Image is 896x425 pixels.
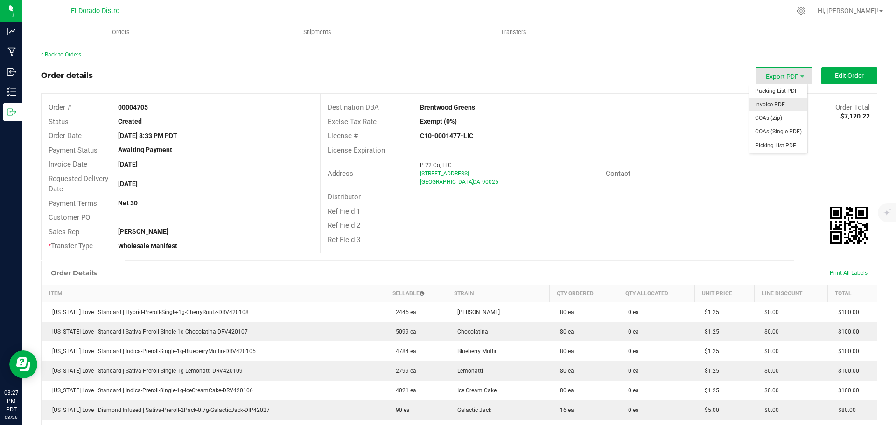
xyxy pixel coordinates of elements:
[48,368,243,374] span: [US_STATE] Love | Standard | Sativa-Preroll-Single-1g-Lemonatti-DRV420109
[48,407,270,413] span: [US_STATE] Love | Diamond Infused | Sativa-Preroll-2Pack-0.7g-GalacticJack-DIP42027
[623,368,639,374] span: 0 ea
[760,328,779,335] span: $0.00
[328,169,353,178] span: Address
[749,84,807,98] li: Packing List PDF
[4,414,18,421] p: 08/26
[291,28,344,36] span: Shipments
[49,199,97,208] span: Payment Terms
[7,27,16,36] inline-svg: Analytics
[618,285,694,302] th: Qty Allocated
[700,328,719,335] span: $1.25
[830,207,868,244] img: Scan me!
[118,228,168,235] strong: [PERSON_NAME]
[118,146,172,153] strong: Awaiting Payment
[828,285,877,302] th: Total
[22,22,219,42] a: Orders
[51,269,97,277] h1: Order Details
[420,132,473,139] strong: C10-0001477-LIC
[760,309,779,315] span: $0.00
[328,118,377,126] span: Excise Tax Rate
[453,309,500,315] span: [PERSON_NAME]
[49,146,98,154] span: Payment Status
[700,368,719,374] span: $1.25
[453,328,488,335] span: Chocolatina
[835,103,870,111] span: Order Total
[328,236,360,244] span: Ref Field 3
[4,389,18,414] p: 03:27 PM PDT
[118,242,177,250] strong: Wholesale Manifest
[694,285,754,302] th: Unit Price
[71,7,119,15] span: El Dorado Distro
[420,179,474,185] span: [GEOGRAPHIC_DATA]
[555,387,574,394] span: 80 ea
[488,28,539,36] span: Transfers
[49,103,71,111] span: Order #
[420,118,457,125] strong: Exempt (0%)
[818,7,878,14] span: Hi, [PERSON_NAME]!
[391,348,416,355] span: 4784 ea
[49,174,108,194] span: Requested Delivery Date
[700,407,719,413] span: $5.00
[391,328,416,335] span: 5099 ea
[99,28,142,36] span: Orders
[7,87,16,97] inline-svg: Inventory
[49,132,82,140] span: Order Date
[49,228,79,236] span: Sales Rep
[328,146,385,154] span: License Expiration
[700,387,719,394] span: $1.25
[453,368,483,374] span: Lemonatti
[453,348,498,355] span: Blueberry Muffin
[453,407,491,413] span: Galactic Jack
[49,213,90,222] span: Customer PO
[749,139,807,153] li: Picking List PDF
[555,309,574,315] span: 80 ea
[391,309,416,315] span: 2445 ea
[118,104,148,111] strong: 00004705
[48,309,249,315] span: [US_STATE] Love | Standard | Hybrid-Preroll-Single-1g-CherryRuntz-DRV420108
[700,309,719,315] span: $1.25
[7,107,16,117] inline-svg: Outbound
[749,125,807,139] li: COAs (Single PDF)
[328,103,379,111] span: Destination DBA
[760,407,779,413] span: $0.00
[555,368,574,374] span: 80 ea
[420,170,469,177] span: [STREET_ADDRESS]
[48,348,256,355] span: [US_STATE] Love | Standard | Indica-Preroll-Single-1g-BlueberryMuffin-DRV420105
[49,118,69,126] span: Status
[118,160,138,168] strong: [DATE]
[821,67,877,84] button: Edit Order
[391,407,410,413] span: 90 ea
[555,328,574,335] span: 80 ea
[760,387,779,394] span: $0.00
[835,72,864,79] span: Edit Order
[840,112,870,120] strong: $7,120.22
[48,328,248,335] span: [US_STATE] Love | Standard | Sativa-Preroll-Single-1g-Chocolatina-DRV420107
[420,104,475,111] strong: Brentwood Greens
[48,387,253,394] span: [US_STATE] Love | Standard | Indica-Preroll-Single-1g-IceCreamCake-DRV420106
[833,309,859,315] span: $100.00
[453,387,497,394] span: Ice Cream Cake
[420,162,452,168] span: P 22 Co, LLC
[749,98,807,111] li: Invoice PDF
[118,180,138,188] strong: [DATE]
[749,111,807,125] li: COAs (Zip)
[623,387,639,394] span: 0 ea
[473,179,480,185] span: CA
[219,22,415,42] a: Shipments
[833,407,856,413] span: $80.00
[795,7,807,15] div: Manage settings
[7,47,16,56] inline-svg: Manufacturing
[623,407,639,413] span: 0 ea
[472,179,473,185] span: ,
[391,368,416,374] span: 2799 ea
[830,270,868,276] span: Print All Labels
[7,67,16,77] inline-svg: Inbound
[555,348,574,355] span: 80 ea
[41,51,81,58] a: Back to Orders
[41,70,93,81] div: Order details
